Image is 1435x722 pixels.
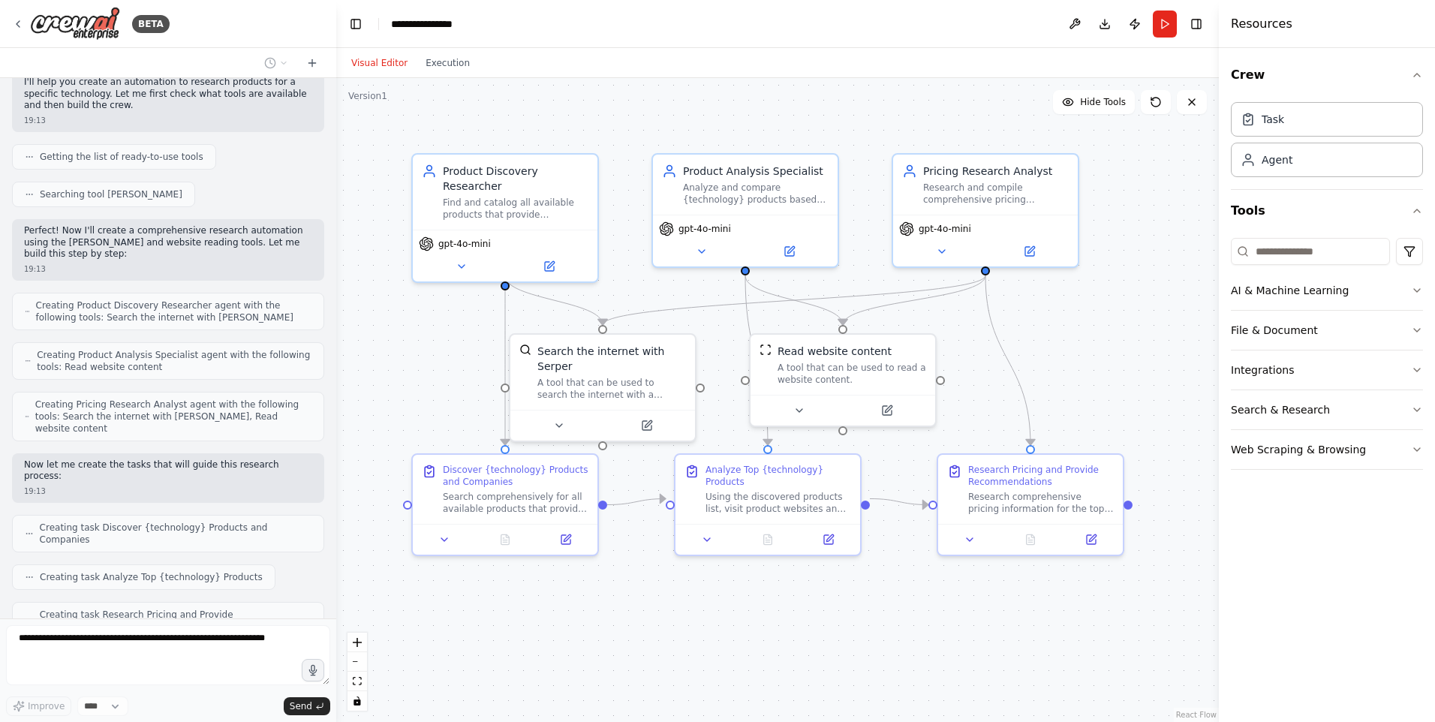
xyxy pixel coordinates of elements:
[802,531,854,549] button: Open in side panel
[40,188,182,200] span: Searching tool [PERSON_NAME]
[674,453,862,556] div: Analyze Top {technology} ProductsUsing the discovered products list, visit product websites and a...
[749,333,937,427] div: ScrapeWebsiteToolRead website contentA tool that can be used to read a website content.
[258,54,294,72] button: Switch to previous chat
[24,115,312,126] div: 19:13
[391,17,466,32] nav: breadcrumb
[342,54,417,72] button: Visual Editor
[302,659,324,681] button: Click to speak your automation idea
[1231,190,1423,232] button: Tools
[537,344,686,374] div: Search the internet with Serper
[999,531,1063,549] button: No output available
[347,633,367,711] div: React Flow controls
[24,486,312,497] div: 19:13
[411,153,599,283] div: Product Discovery ResearcherFind and catalog all available products that provide {technology} cap...
[923,182,1069,206] div: Research and compile comprehensive pricing information for {technology} products and provide purc...
[24,225,312,260] p: Perfect! Now I'll create a comprehensive research automation using the [PERSON_NAME] and website ...
[30,7,120,41] img: Logo
[1231,96,1423,189] div: Crew
[300,54,324,72] button: Start a new chat
[28,700,65,712] span: Improve
[1231,15,1292,33] h4: Resources
[507,257,591,275] button: Open in side panel
[498,275,513,445] g: Edge from d871fb0e-9c80-448c-a7b8-89021ba12a26 to de11132d-e515-4e2c-a9d0-aba9b63f57ac
[132,15,170,33] div: BETA
[6,696,71,716] button: Improve
[345,14,366,35] button: Hide left sidebar
[37,349,311,373] span: Creating Product Analysis Specialist agent with the following tools: Read website content
[36,299,311,323] span: Creating Product Discovery Researcher agent with the following tools: Search the internet with [P...
[892,153,1079,268] div: Pricing Research AnalystResearch and compile comprehensive pricing information for {technology} p...
[778,344,892,359] div: Read website content
[651,153,839,268] div: Product Analysis SpecialistAnalyze and compare {technology} products based on capabilities, featu...
[24,459,312,483] p: Now let me create the tasks that will guide this research process:
[1231,54,1423,96] button: Crew
[678,223,731,235] span: gpt-4o-mini
[978,275,1038,445] g: Edge from 600de9dc-7b72-4ba7-aa60-94ef09a07627 to 4769cbf4-21ba-4dfd-a3c2-a5ced1f8493d
[348,90,387,102] div: Version 1
[604,417,689,435] button: Open in side panel
[347,691,367,711] button: toggle interactivity
[24,77,312,112] p: I'll help you create an automation to research products for a specific technology. Let me first c...
[1231,271,1423,310] button: AI & Machine Learning
[347,652,367,672] button: zoom out
[40,151,203,163] span: Getting the list of ready-to-use tools
[1262,112,1284,127] div: Task
[509,333,696,442] div: SerperDevToolSearch the internet with SerperA tool that can be used to search the internet with a...
[1231,430,1423,469] button: Web Scraping & Browsing
[1186,14,1207,35] button: Hide right sidebar
[40,609,311,633] span: Creating task Research Pricing and Provide Recommendations
[1053,90,1135,114] button: Hide Tools
[968,464,1114,488] div: Research Pricing and Provide Recommendations
[417,54,479,72] button: Execution
[40,571,263,583] span: Creating task Analyze Top {technology} Products
[284,697,330,715] button: Send
[1231,390,1423,429] button: Search & Research
[443,197,588,221] div: Find and catalog all available products that provide {technology} capabilities, identifying the c...
[683,164,829,179] div: Product Analysis Specialist
[498,275,610,325] g: Edge from d871fb0e-9c80-448c-a7b8-89021ba12a26 to 93135ea5-b934-44a8-9125-07464cb254e4
[290,700,312,712] span: Send
[870,492,928,513] g: Edge from 0e1dbe88-0598-4a6f-9986-ae7d7c5764ef to 4769cbf4-21ba-4dfd-a3c2-a5ced1f8493d
[438,238,491,250] span: gpt-4o-mini
[607,492,666,513] g: Edge from de11132d-e515-4e2c-a9d0-aba9b63f57ac to 0e1dbe88-0598-4a6f-9986-ae7d7c5764ef
[987,242,1072,260] button: Open in side panel
[1065,531,1117,549] button: Open in side panel
[760,344,772,356] img: ScrapeWebsiteTool
[923,164,1069,179] div: Pricing Research Analyst
[347,633,367,652] button: zoom in
[443,491,588,515] div: Search comprehensively for all available products that provide {technology} capabilities. Create ...
[705,491,851,515] div: Using the discovered products list, visit product websites and analyze the capabilities and featu...
[595,275,993,325] g: Edge from 600de9dc-7b72-4ba7-aa60-94ef09a07627 to 93135ea5-b934-44a8-9125-07464cb254e4
[738,275,775,445] g: Edge from 8e901ecd-6604-445d-b0a6-bbc5f3d5c674 to 0e1dbe88-0598-4a6f-9986-ae7d7c5764ef
[24,263,312,275] div: 19:13
[443,164,588,194] div: Product Discovery Researcher
[937,453,1124,556] div: Research Pricing and Provide RecommendationsResearch comprehensive pricing information for the to...
[736,531,800,549] button: No output available
[919,223,971,235] span: gpt-4o-mini
[347,672,367,691] button: fit view
[474,531,537,549] button: No output available
[1080,96,1126,108] span: Hide Tools
[778,362,926,386] div: A tool that can be used to read a website content.
[683,182,829,206] div: Analyze and compare {technology} products based on capabilities, features, and overall quality to...
[705,464,851,488] div: Analyze Top {technology} Products
[747,242,832,260] button: Open in side panel
[35,399,311,435] span: Creating Pricing Research Analyst agent with the following tools: Search the internet with [PERSO...
[443,464,588,488] div: Discover {technology} Products and Companies
[411,453,599,556] div: Discover {technology} Products and CompaniesSearch comprehensively for all available products tha...
[1262,152,1292,167] div: Agent
[537,377,686,401] div: A tool that can be used to search the internet with a search_query. Supports different search typ...
[844,402,929,420] button: Open in side panel
[519,344,531,356] img: SerperDevTool
[968,491,1114,515] div: Research comprehensive pricing information for the top {technology} products identified in the an...
[1176,711,1217,719] a: React Flow attribution
[1231,232,1423,482] div: Tools
[1231,311,1423,350] button: File & Document
[540,531,591,549] button: Open in side panel
[835,275,993,325] g: Edge from 600de9dc-7b72-4ba7-aa60-94ef09a07627 to 9364c846-04db-40c9-9f6c-5e7dceaa88c5
[40,522,311,546] span: Creating task Discover {technology} Products and Companies
[1231,350,1423,390] button: Integrations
